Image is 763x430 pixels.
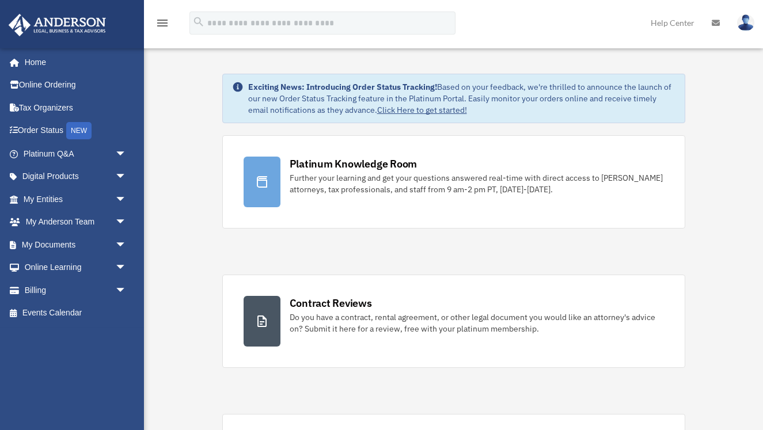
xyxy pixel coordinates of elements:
[115,142,138,166] span: arrow_drop_down
[115,233,138,257] span: arrow_drop_down
[377,105,467,115] a: Click Here to get started!
[155,20,169,30] a: menu
[8,51,138,74] a: Home
[5,14,109,36] img: Anderson Advisors Platinum Portal
[290,296,372,310] div: Contract Reviews
[248,82,437,92] strong: Exciting News: Introducing Order Status Tracking!
[8,74,144,97] a: Online Ordering
[115,211,138,234] span: arrow_drop_down
[155,16,169,30] i: menu
[290,157,417,171] div: Platinum Knowledge Room
[8,142,144,165] a: Platinum Q&Aarrow_drop_down
[290,172,664,195] div: Further your learning and get your questions answered real-time with direct access to [PERSON_NAM...
[115,279,138,302] span: arrow_drop_down
[8,188,144,211] a: My Entitiesarrow_drop_down
[290,311,664,334] div: Do you have a contract, rental agreement, or other legal document you would like an attorney's ad...
[248,81,675,116] div: Based on your feedback, we're thrilled to announce the launch of our new Order Status Tracking fe...
[8,233,144,256] a: My Documentsarrow_drop_down
[8,119,144,143] a: Order StatusNEW
[8,165,144,188] a: Digital Productsarrow_drop_down
[8,211,144,234] a: My Anderson Teamarrow_drop_down
[115,256,138,280] span: arrow_drop_down
[66,122,92,139] div: NEW
[8,256,144,279] a: Online Learningarrow_drop_down
[8,302,144,325] a: Events Calendar
[8,96,144,119] a: Tax Organizers
[222,135,685,229] a: Platinum Knowledge Room Further your learning and get your questions answered real-time with dire...
[115,165,138,189] span: arrow_drop_down
[737,14,754,31] img: User Pic
[8,279,144,302] a: Billingarrow_drop_down
[115,188,138,211] span: arrow_drop_down
[192,16,205,28] i: search
[222,275,685,368] a: Contract Reviews Do you have a contract, rental agreement, or other legal document you would like...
